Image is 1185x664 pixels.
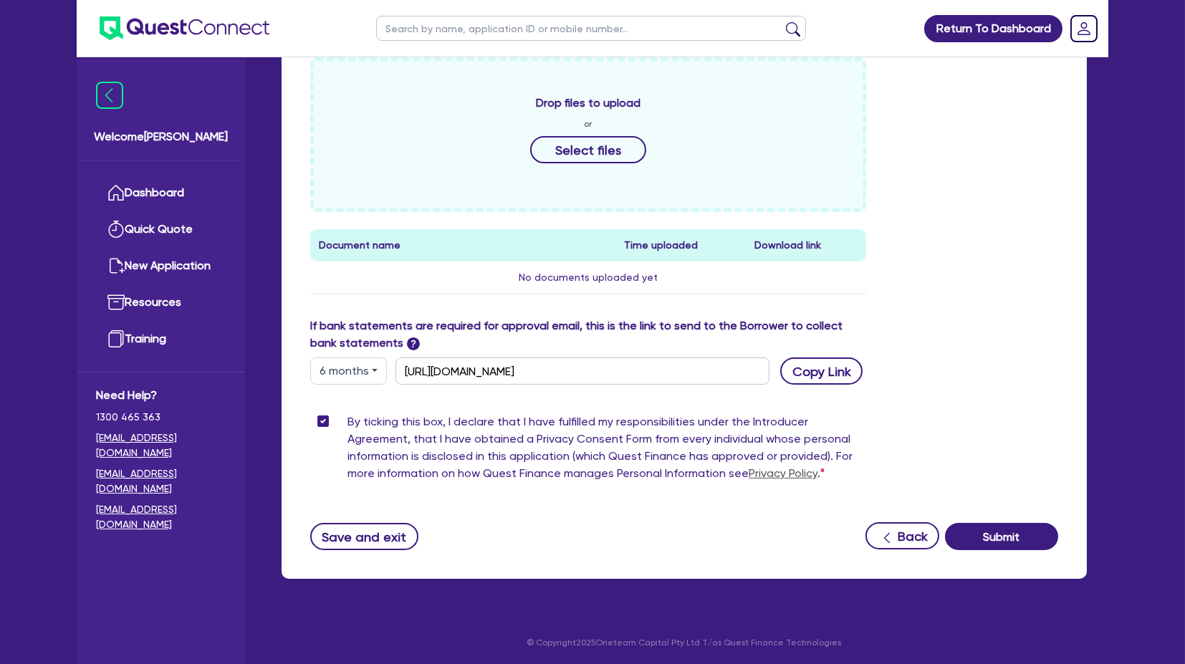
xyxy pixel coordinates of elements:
[310,261,866,294] td: No documents uploaded yet
[107,330,125,347] img: training
[100,16,269,40] img: quest-connect-logo-blue
[749,466,817,480] a: Privacy Policy
[945,523,1058,550] button: Submit
[924,15,1062,42] a: Return To Dashboard
[107,221,125,238] img: quick-quote
[96,175,226,211] a: Dashboard
[107,257,125,274] img: new-application
[96,430,226,461] a: [EMAIL_ADDRESS][DOMAIN_NAME]
[1065,10,1103,47] a: Dropdown toggle
[310,229,616,261] th: Document name
[407,337,420,350] span: ?
[96,387,226,404] span: Need Help?
[96,410,226,425] span: 1300 465 363
[107,294,125,311] img: resources
[584,117,592,130] span: or
[780,357,863,385] button: Copy Link
[94,128,228,145] span: Welcome [PERSON_NAME]
[96,502,226,532] a: [EMAIL_ADDRESS][DOMAIN_NAME]
[536,95,641,112] span: Drop files to upload
[310,317,866,352] label: If bank statements are required for approval email, this is the link to send to the Borrower to c...
[96,284,226,321] a: Resources
[272,636,1097,649] p: © Copyright 2025 Oneteam Capital Pty Ltd T/as Quest Finance Technologies
[96,321,226,357] a: Training
[616,229,747,261] th: Time uploaded
[530,136,646,163] button: Select files
[96,211,226,248] a: Quick Quote
[96,466,226,496] a: [EMAIL_ADDRESS][DOMAIN_NAME]
[310,357,387,385] button: Dropdown toggle
[347,413,866,488] label: By ticking this box, I declare that I have fulfilled my responsibilities under the Introducer Agr...
[376,16,806,41] input: Search by name, application ID or mobile number...
[96,82,123,109] img: icon-menu-close
[310,523,418,550] button: Save and exit
[746,229,865,261] th: Download link
[96,248,226,284] a: New Application
[865,522,939,549] button: Back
